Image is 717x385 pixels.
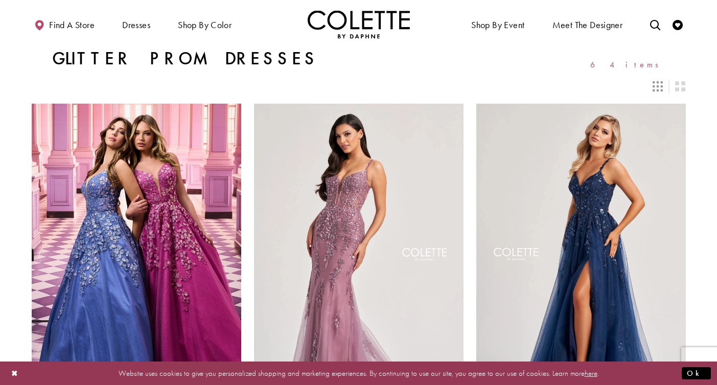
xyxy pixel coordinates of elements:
a: Find a store [32,10,97,38]
span: Shop By Event [469,10,527,38]
p: Website uses cookies to give you personalized shopping and marketing experiences. By continuing t... [74,366,643,380]
button: Close Dialog [6,364,24,382]
span: 64 items [590,60,665,69]
a: Visit Home Page [308,10,410,38]
img: Colette by Daphne [308,10,410,38]
a: Meet the designer [550,10,626,38]
span: Find a store [49,20,95,30]
span: Switch layout to 3 columns [653,81,663,91]
span: Shop by color [175,10,234,38]
span: Switch layout to 2 columns [675,81,685,91]
span: Dresses [120,10,153,38]
a: Check Wishlist [670,10,685,38]
h1: Glitter Prom Dresses [52,49,319,69]
span: Dresses [122,20,150,30]
span: Meet the designer [552,20,623,30]
span: Shop by color [178,20,232,30]
a: here [585,368,597,378]
a: Toggle search [647,10,663,38]
button: Submit Dialog [682,367,711,379]
div: Layout Controls [26,75,692,98]
span: Shop By Event [471,20,524,30]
